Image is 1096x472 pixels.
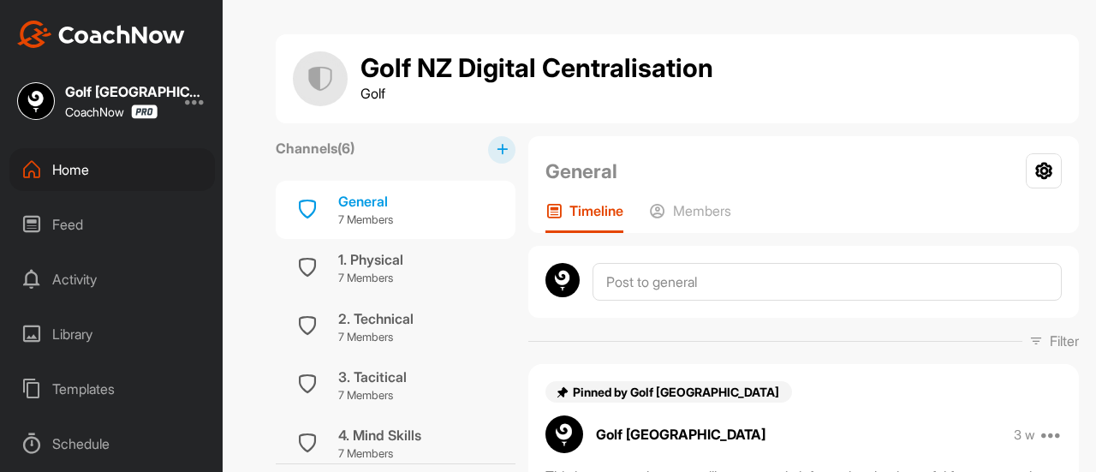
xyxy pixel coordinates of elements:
[293,51,348,106] img: group
[65,105,158,119] div: CoachNow
[360,83,713,104] p: Golf
[360,54,713,83] h1: Golf NZ Digital Centralisation
[596,424,765,445] p: Golf [GEOGRAPHIC_DATA]
[673,202,731,219] p: Members
[338,249,403,270] div: 1. Physical
[276,138,354,158] label: Channels ( 6 )
[9,367,215,410] div: Templates
[338,445,421,463] p: 7 Members
[1014,427,1035,444] p: 3 w
[17,21,185,48] img: CoachNow
[573,385,782,399] span: Pinned by Golf [GEOGRAPHIC_DATA]
[17,82,55,120] img: square_77d8658ac3f54cf43ab69d16f6dc4daa.jpg
[545,415,583,453] img: avatar
[556,385,569,399] img: pin
[338,308,414,329] div: 2. Technical
[1050,331,1079,351] p: Filter
[338,191,393,212] div: General
[338,387,407,404] p: 7 Members
[338,212,393,229] p: 7 Members
[545,157,617,186] h2: General
[65,85,202,99] div: Golf [GEOGRAPHIC_DATA]
[338,270,403,287] p: 7 Members
[9,313,215,355] div: Library
[545,263,580,297] img: avatar
[338,425,421,445] div: 4. Mind Skills
[9,258,215,301] div: Activity
[338,329,414,346] p: 7 Members
[9,422,215,465] div: Schedule
[338,367,407,387] div: 3. Tacitical
[569,202,623,219] p: Timeline
[9,203,215,246] div: Feed
[131,105,158,119] img: CoachNow Pro
[9,148,215,191] div: Home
